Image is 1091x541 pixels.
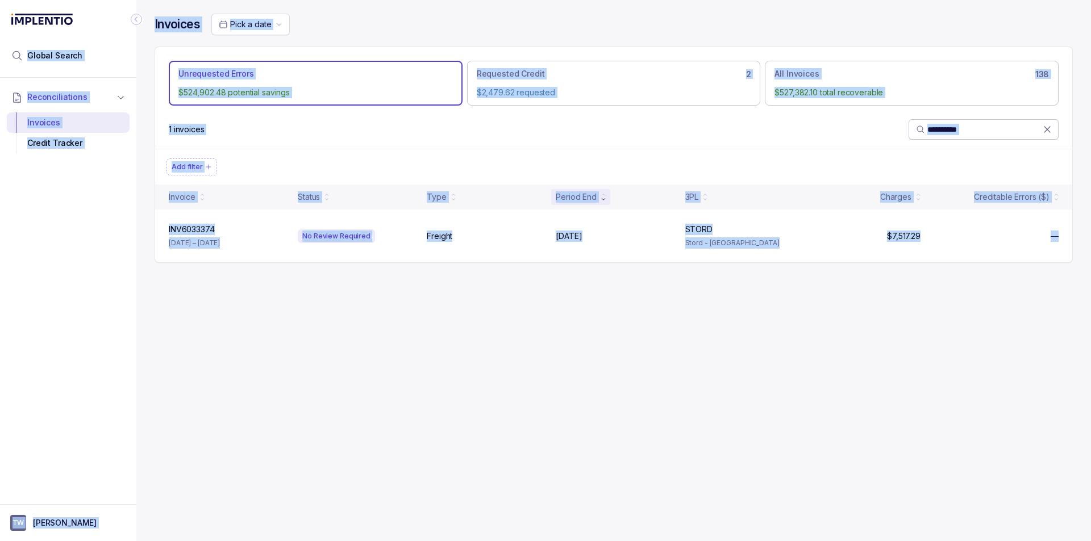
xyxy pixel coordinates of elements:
[166,158,1061,175] ul: Filter Group
[746,70,751,79] h6: 2
[427,191,446,203] div: Type
[774,68,819,79] p: All Invoices
[155,16,200,32] h4: Invoices
[477,87,751,98] p: $2,479.62 requested
[172,161,203,173] p: Add filter
[1035,70,1049,79] h6: 138
[169,124,205,135] div: Remaining page entries
[169,237,220,249] p: [DATE] – [DATE]
[298,191,320,203] div: Status
[7,110,130,156] div: Reconciliations
[33,517,97,529] p: [PERSON_NAME]
[178,68,253,79] p: Unrequested Errors
[880,191,911,203] div: Charges
[556,191,597,203] div: Period End
[974,191,1050,203] div: Creditable Errors ($)
[16,133,120,153] div: Credit Tracker
[166,158,217,175] button: Filter Chip Add filter
[169,124,205,135] p: 1 invoices
[130,12,143,26] div: Collapse Icon
[169,61,1059,106] ul: Action Tab Group
[685,237,801,249] p: Stord - [GEOGRAPHIC_DATA]
[230,19,271,29] span: Pick a date
[1051,230,1059,242] span: —
[169,191,195,203] div: Invoice
[178,87,453,98] p: $524,902.48 potential savings
[685,224,713,235] p: STORD
[169,224,215,235] p: INV6033374
[887,230,921,242] p: $7,517.29
[685,191,699,203] div: 3PL
[298,229,375,243] div: No Review Required
[427,230,452,242] p: Freight
[10,515,126,531] button: User initials[PERSON_NAME]
[7,85,130,110] button: Reconciliations
[211,14,290,35] button: Date Range Picker
[556,230,582,242] p: [DATE]
[16,112,120,133] div: Invoices
[27,50,82,61] span: Global Search
[10,515,26,531] span: User initials
[219,19,271,30] search: Date Range Picker
[27,91,88,103] span: Reconciliations
[477,68,545,79] p: Requested Credit
[774,87,1049,98] p: $527,382.10 total recoverable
